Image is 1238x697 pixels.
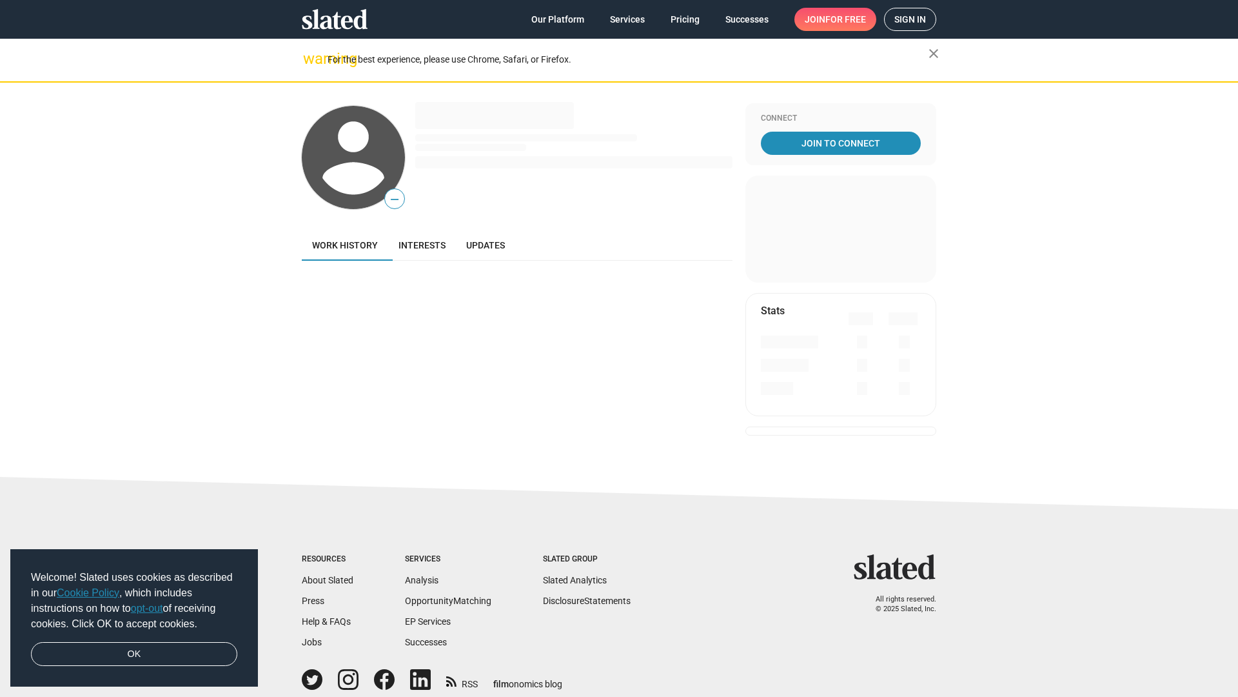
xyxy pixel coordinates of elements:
[303,51,319,66] mat-icon: warning
[328,51,928,68] div: For the best experience, please use Chrome, Safari, or Firefox.
[763,132,918,155] span: Join To Connect
[405,637,447,647] a: Successes
[31,642,237,667] a: dismiss cookie message
[446,671,478,691] a: RSS
[57,587,119,598] a: Cookie Policy
[600,8,655,31] a: Services
[610,8,645,31] span: Services
[805,8,866,31] span: Join
[398,240,446,250] span: Interests
[531,8,584,31] span: Our Platform
[825,8,866,31] span: for free
[543,575,607,585] a: Slated Analytics
[671,8,700,31] span: Pricing
[405,616,451,627] a: EP Services
[761,304,785,318] mat-card-title: Stats
[660,8,710,31] a: Pricing
[794,8,876,31] a: Joinfor free
[302,596,324,606] a: Press
[312,240,378,250] span: Work history
[31,570,237,632] span: Welcome! Slated uses cookies as described in our , which includes instructions on how to of recei...
[493,668,562,691] a: filmonomics blog
[405,575,438,585] a: Analysis
[862,595,936,614] p: All rights reserved. © 2025 Slated, Inc.
[385,191,404,208] span: —
[302,575,353,585] a: About Slated
[302,616,351,627] a: Help & FAQs
[302,554,353,565] div: Resources
[725,8,769,31] span: Successes
[405,596,491,606] a: OpportunityMatching
[761,132,921,155] a: Join To Connect
[493,679,509,689] span: film
[10,549,258,687] div: cookieconsent
[405,554,491,565] div: Services
[761,114,921,124] div: Connect
[456,230,515,261] a: Updates
[466,240,505,250] span: Updates
[715,8,779,31] a: Successes
[302,230,388,261] a: Work history
[543,596,631,606] a: DisclosureStatements
[926,46,941,61] mat-icon: close
[302,637,322,647] a: Jobs
[388,230,456,261] a: Interests
[894,8,926,30] span: Sign in
[543,554,631,565] div: Slated Group
[884,8,936,31] a: Sign in
[131,603,163,614] a: opt-out
[521,8,594,31] a: Our Platform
